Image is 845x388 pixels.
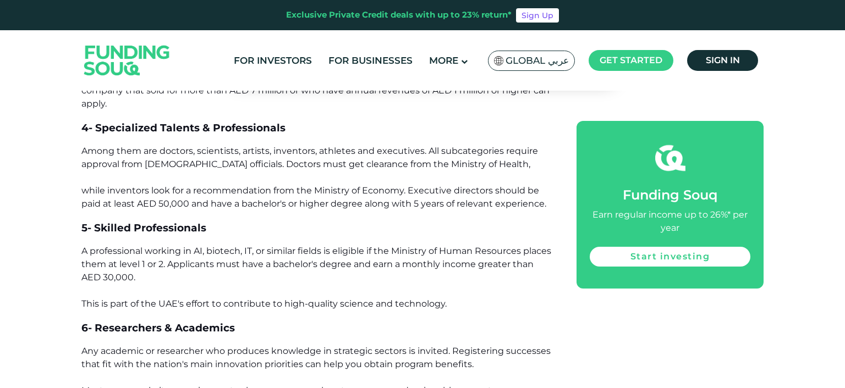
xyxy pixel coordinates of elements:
div: Earn regular income up to 26%* per year [590,208,750,235]
a: Start investing [590,247,750,267]
img: fsicon [655,143,685,173]
span: 6- Researchers & Academics [81,322,235,334]
div: Exclusive Private Credit deals with up to 23% return* [286,9,512,21]
a: For Businesses [326,52,415,70]
span: Sign in [706,55,740,65]
span: 5- Skilled Professionals [81,221,206,234]
span: 4- Specialized Talents & Professionals [81,121,286,134]
a: For Investors [231,52,315,70]
img: Logo [73,32,181,88]
span: Funding Souq [623,187,717,203]
span: More [429,55,458,66]
img: SA Flag [494,56,504,65]
span: Global عربي [506,54,569,67]
span: A professional working in AI, biotech, IT, or similar fields is eligible if the Ministry of Human... [81,246,551,309]
a: Sign in [687,50,758,71]
span: Among them are doctors, scientists, artists, inventors, athletes and executives. All subcategorie... [81,146,546,209]
a: Sign Up [516,8,559,23]
span: Get started [600,55,662,65]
